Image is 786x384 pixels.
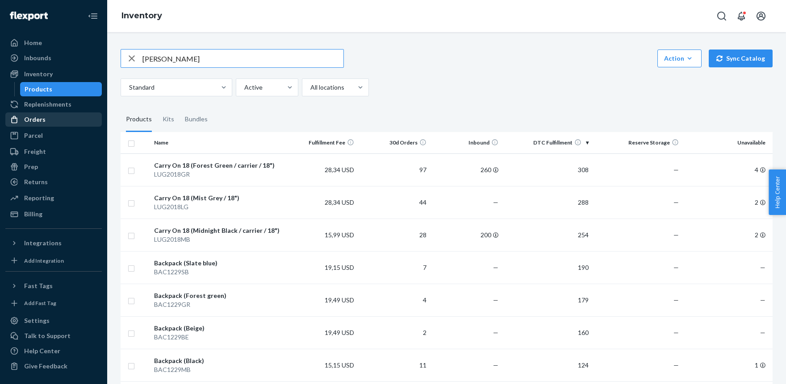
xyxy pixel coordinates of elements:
[760,329,765,336] span: —
[358,186,430,219] td: 44
[760,264,765,271] span: —
[769,169,786,215] button: Help Center
[20,82,102,96] a: Products
[24,347,60,355] div: Help Center
[154,259,282,268] div: Backpack (Slate blue)
[664,54,695,63] div: Action
[5,51,102,65] a: Inbounds
[24,316,50,325] div: Settings
[682,219,773,251] td: 2
[325,264,354,271] span: 19,15 USD
[325,198,354,206] span: 28,34 USD
[358,132,430,153] th: 30d Orders
[154,226,282,235] div: Carry On 18 (Midnight Black / carrier / 18")
[5,297,102,310] a: Add Fast Tag
[5,279,102,293] button: Fast Tags
[154,170,282,179] div: LUG2018GR
[325,296,354,304] span: 19,49 USD
[121,11,162,21] a: Inventory
[682,186,773,219] td: 2
[24,194,54,202] div: Reporting
[24,331,71,340] div: Talk to Support
[24,210,42,219] div: Billing
[154,356,282,365] div: Backpack (Black)
[502,284,592,316] td: 179
[493,361,498,369] span: —
[151,132,286,153] th: Name
[142,50,343,67] input: Search inventory by name or sku
[430,132,502,153] th: Inbound
[24,162,38,171] div: Prep
[5,344,102,358] a: Help Center
[592,132,682,153] th: Reserve Storage
[430,219,502,251] td: 200
[709,50,773,67] button: Sync Catalog
[502,251,592,284] td: 190
[502,219,592,251] td: 254
[163,107,174,132] div: Kits
[24,239,62,248] div: Integrations
[126,107,152,132] div: Products
[325,329,354,336] span: 19,49 USD
[325,231,354,239] span: 15,99 USD
[5,207,102,221] a: Billing
[5,160,102,174] a: Prep
[657,50,702,67] button: Action
[10,12,48,21] img: Flexport logo
[358,219,430,251] td: 28
[154,365,282,374] div: BAC1229MB
[358,284,430,316] td: 4
[430,153,502,186] td: 260
[154,291,282,300] div: Backpack (Forest green)
[154,300,282,309] div: BAC1229GR
[84,7,102,25] button: Close Navigation
[673,296,679,304] span: —
[25,85,52,94] div: Products
[673,231,679,239] span: —
[502,316,592,349] td: 160
[493,329,498,336] span: —
[502,186,592,219] td: 288
[358,316,430,349] td: 2
[24,54,51,62] div: Inbounds
[358,349,430,381] td: 11
[154,324,282,333] div: Backpack (Beige)
[5,254,102,268] a: Add Integration
[325,361,354,369] span: 15,15 USD
[493,264,498,271] span: —
[185,107,208,132] div: Bundles
[24,281,53,290] div: Fast Tags
[502,153,592,186] td: 308
[673,198,679,206] span: —
[24,362,67,371] div: Give Feedback
[24,257,64,264] div: Add Integration
[682,153,773,186] td: 4
[713,7,731,25] button: Open Search Box
[5,359,102,373] button: Give Feedback
[5,145,102,159] a: Freight
[682,349,773,381] td: 1
[5,236,102,250] button: Integrations
[493,296,498,304] span: —
[5,112,102,127] a: Orders
[309,83,310,92] input: All locations
[673,264,679,271] span: —
[5,175,102,189] a: Returns
[752,7,770,25] button: Open account menu
[286,132,358,153] th: Fulfillment Fee
[358,153,430,186] td: 97
[5,329,102,343] a: Talk to Support
[243,83,244,92] input: Active
[5,97,102,111] a: Replenishments
[5,128,102,143] a: Parcel
[114,3,169,29] ol: breadcrumbs
[5,314,102,328] a: Settings
[732,7,750,25] button: Open notifications
[682,132,773,153] th: Unavailable
[24,147,46,156] div: Freight
[673,166,679,173] span: —
[24,178,48,186] div: Returns
[154,268,282,277] div: BAC1229SB
[5,67,102,81] a: Inventory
